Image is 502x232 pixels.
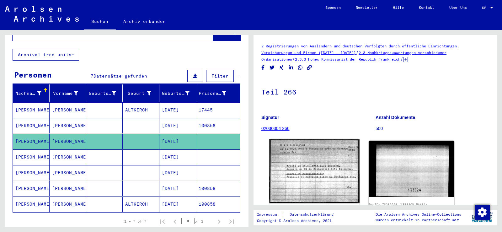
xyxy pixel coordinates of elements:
[50,165,86,181] mat-cell: [PERSON_NAME]
[369,203,427,206] a: DocID: 78285659 ([PERSON_NAME])
[196,197,240,212] mat-cell: 100858
[376,125,489,132] p: 500
[125,90,151,97] div: Geburt‏
[13,102,50,118] mat-cell: [PERSON_NAME]
[93,73,147,79] span: Datensätze gefunden
[86,84,123,102] mat-header-cell: Geburtsname
[13,118,50,133] mat-cell: [PERSON_NAME]
[13,84,50,102] mat-header-cell: Nachname
[52,90,78,97] div: Vorname
[376,217,461,223] p: wurden entwickelt in Partnerschaft mit
[206,70,234,82] button: Filter
[475,205,490,220] img: Zustimmung ändern
[261,126,290,131] a: 02030304 266
[116,14,173,29] a: Archiv erkunden
[50,149,86,165] mat-cell: [PERSON_NAME]
[159,84,196,102] mat-header-cell: Geburtsdatum
[84,14,116,30] a: Suchen
[376,212,461,217] p: Die Arolsen Archives Online-Collections
[285,211,341,218] a: Datenschutzerklärung
[13,149,50,165] mat-cell: [PERSON_NAME]
[159,197,196,212] mat-cell: [DATE]
[196,181,240,196] mat-cell: 100858
[278,64,285,72] button: Share on Xing
[225,215,238,228] button: Last page
[199,88,234,98] div: Prisoner #
[306,64,313,72] button: Copy link
[124,219,146,224] div: 1 – 7 of 7
[50,102,86,118] mat-cell: [PERSON_NAME]
[13,134,50,149] mat-cell: [PERSON_NAME]
[52,88,86,98] div: Vorname
[257,211,341,218] div: |
[159,149,196,165] mat-cell: [DATE]
[295,57,400,62] a: 2.3.3 Hohes Kommissariat der Republik Frankreich
[50,181,86,196] mat-cell: [PERSON_NAME]
[91,73,93,79] span: 7
[14,69,52,80] div: Personen
[123,84,159,102] mat-header-cell: Geburt‏
[400,56,403,62] span: /
[15,88,49,98] div: Nachname
[269,139,359,203] img: 001.jpg
[482,6,489,10] span: DE
[257,218,341,224] p: Copyright © Arolsen Archives, 2021
[199,90,226,97] div: Prisoner #
[196,102,240,118] mat-cell: 17445
[50,134,86,149] mat-cell: [PERSON_NAME]
[123,197,159,212] mat-cell: ALTKIRCH
[159,102,196,118] mat-cell: [DATE]
[474,204,489,219] div: Zustimmung ändern
[261,44,459,55] a: 2 Registrierungen von Ausländern und deutschen Verfolgten durch öffentliche Einrichtungen, Versic...
[356,50,359,55] span: /
[89,90,116,97] div: Geburtsname
[123,102,159,118] mat-cell: ALTKIRCH
[89,88,124,98] div: Geburtsname
[162,90,190,97] div: Geburtsdatum
[257,211,282,218] a: Impressum
[159,181,196,196] mat-cell: [DATE]
[470,209,494,225] img: yv_logo.png
[196,118,240,133] mat-cell: 100858
[156,215,169,228] button: First page
[269,64,275,72] button: Share on Twitter
[196,84,240,102] mat-header-cell: Prisoner #
[270,204,331,208] a: DocID: 78285659 ([PERSON_NAME])
[162,88,197,98] div: Geburtsdatum
[13,49,79,61] button: Archival tree units
[13,165,50,181] mat-cell: [PERSON_NAME]
[376,115,415,120] b: Anzahl Dokumente
[369,141,455,197] img: 002.jpg
[50,118,86,133] mat-cell: [PERSON_NAME]
[297,64,304,72] button: Share on WhatsApp
[13,181,50,196] mat-cell: [PERSON_NAME]
[159,118,196,133] mat-cell: [DATE]
[288,64,294,72] button: Share on LinkedIn
[159,165,196,181] mat-cell: [DATE]
[125,88,159,98] div: Geburt‏
[50,197,86,212] mat-cell: [PERSON_NAME]
[213,215,225,228] button: Next page
[15,90,41,97] div: Nachname
[292,56,295,62] span: /
[5,6,79,22] img: Arolsen_neg.svg
[50,84,86,102] mat-header-cell: Vorname
[211,73,228,79] span: Filter
[169,215,181,228] button: Previous page
[261,115,279,120] b: Signatur
[261,78,489,105] h1: Teil 266
[159,134,196,149] mat-cell: [DATE]
[13,197,50,212] mat-cell: [PERSON_NAME]
[181,218,213,224] div: of 1
[260,64,266,72] button: Share on Facebook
